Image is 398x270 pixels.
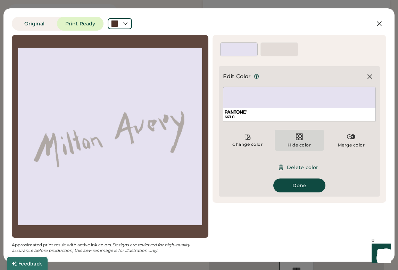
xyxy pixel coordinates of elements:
button: Delete color [272,160,326,174]
em: Designs are reviewed for high-quality assurance before production; this low-res image is for illu... [12,242,191,253]
img: Merge%20Color.svg [347,133,355,141]
div: 663 C [225,114,374,120]
div: Change color [232,142,263,147]
img: Pantone Logo [225,110,247,114]
button: Print Ready [57,17,103,31]
div: Edit Color [223,72,251,81]
img: Transparent.svg [295,133,304,141]
div: Merge color [338,142,365,148]
iframe: Front Chat [365,239,395,269]
button: Original [12,17,57,31]
div: Approximated print result with active ink colors. [12,242,208,253]
div: Hide color [288,142,311,148]
button: Done [273,178,325,192]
